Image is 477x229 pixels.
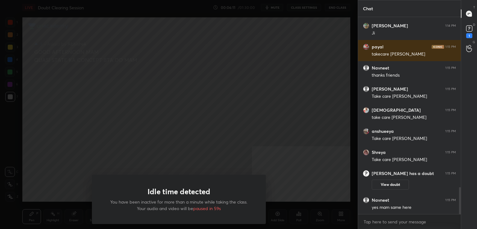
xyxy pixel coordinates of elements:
[372,115,456,121] div: take care [PERSON_NAME]
[372,51,456,57] div: takecare [PERSON_NAME]
[358,0,378,17] p: Chat
[363,128,369,134] img: 363141c2a77540da91c6820369950a88.jpg
[445,66,456,70] div: 1:15 PM
[363,65,369,71] img: default.png
[372,30,456,36] div: Ji
[372,150,386,155] h6: Shreya
[466,33,472,38] div: 1
[445,129,456,133] div: 1:15 PM
[363,197,369,203] img: default.png
[372,128,394,134] h6: anshueeya
[445,150,456,154] div: 1:15 PM
[473,40,475,44] p: G
[363,149,369,155] img: 686a03e7b09842bab0962c898401b708.jpg
[432,45,444,49] img: iconic-dark.1390631f.png
[372,86,408,92] h6: [PERSON_NAME]
[445,108,456,112] div: 1:15 PM
[445,45,456,49] div: 1:15 PM
[107,199,251,212] p: You have been inactive for more than a minute while taking the class. Your audio and video will be
[363,44,369,50] img: ee414db5928040c0bf04f3912d5d3ed8.jpg
[363,86,369,92] img: default.png
[372,171,434,176] h6: [PERSON_NAME] has a doubt
[372,204,456,211] div: yes mam same here
[372,107,421,113] h6: [DEMOGRAPHIC_DATA]
[372,44,384,50] h6: payal
[358,17,461,214] div: grid
[372,157,456,163] div: Take care [PERSON_NAME]
[148,187,210,196] h1: Idle time detected
[473,22,475,27] p: D
[363,107,369,113] img: f6ca35e622e045489f422ce79b706c9b.jpg
[372,65,389,71] h6: Navneet
[445,172,456,175] div: 1:15 PM
[445,198,456,202] div: 1:15 PM
[445,87,456,91] div: 1:15 PM
[445,24,456,28] div: 1:14 PM
[363,23,369,29] img: fd114526832241a9a0164c4fe563ed25.png
[372,197,389,203] h6: Navneet
[372,72,456,79] div: thanks friends
[372,180,409,190] button: View doubt
[372,23,408,29] h6: [PERSON_NAME]
[372,136,456,142] div: Take care [PERSON_NAME]
[193,205,221,211] span: paused in 59s
[473,5,475,10] p: T
[372,93,456,100] div: Take care [PERSON_NAME]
